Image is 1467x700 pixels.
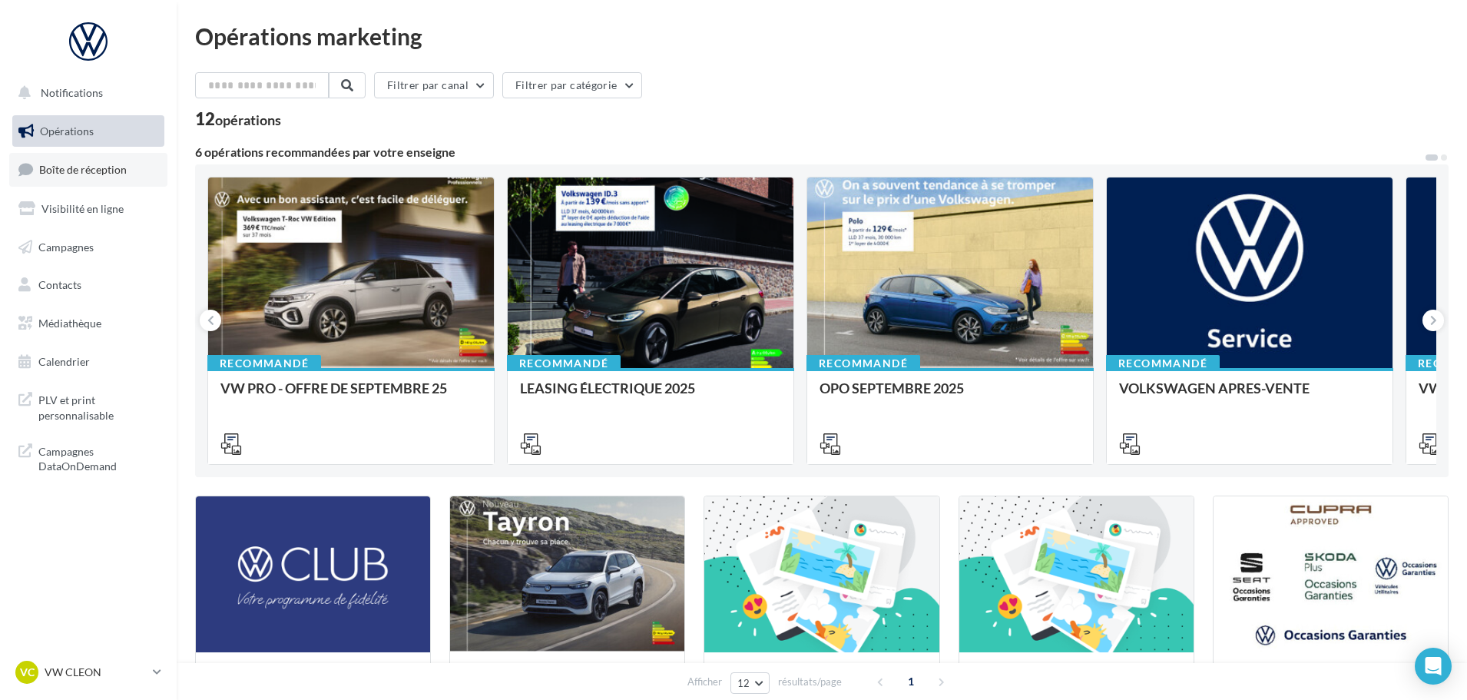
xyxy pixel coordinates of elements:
div: VOLKSWAGEN APRES-VENTE [1119,380,1380,411]
span: Campagnes [38,240,94,253]
span: Afficher [687,675,722,689]
span: Boîte de réception [39,163,127,176]
span: Médiathèque [38,317,101,330]
div: 12 [195,111,281,128]
div: LEASING ÉLECTRIQUE 2025 [520,380,781,411]
span: Contacts [38,278,81,291]
span: VC [20,665,35,680]
span: Campagnes DataOnDemand [38,441,158,474]
button: Filtrer par canal [374,72,494,98]
a: Boîte de réception [9,153,167,186]
div: Recommandé [207,355,321,372]
div: 6 opérations recommandées par votre enseigne [195,146,1424,158]
p: VW CLEON [45,665,147,680]
div: OPO SEPTEMBRE 2025 [820,380,1081,411]
a: VC VW CLEON [12,658,164,687]
a: Contacts [9,269,167,301]
span: PLV et print personnalisable [38,390,158,423]
div: VW PRO - OFFRE DE SEPTEMBRE 25 [220,380,482,411]
a: Opérations [9,115,167,148]
button: Notifications [9,77,161,109]
span: Notifications [41,86,103,99]
div: Recommandé [806,355,920,372]
a: Campagnes DataOnDemand [9,435,167,480]
div: opérations [215,113,281,127]
span: 1 [899,669,923,694]
a: Calendrier [9,346,167,378]
span: Visibilité en ligne [41,202,124,215]
span: Opérations [40,124,94,138]
span: Calendrier [38,355,90,368]
div: Recommandé [1106,355,1220,372]
button: Filtrer par catégorie [502,72,642,98]
a: PLV et print personnalisable [9,383,167,429]
a: Visibilité en ligne [9,193,167,225]
span: résultats/page [778,675,842,689]
button: 12 [730,672,770,694]
div: Recommandé [507,355,621,372]
div: Opérations marketing [195,25,1449,48]
span: 12 [737,677,750,689]
a: Médiathèque [9,307,167,340]
div: Open Intercom Messenger [1415,648,1452,685]
a: Campagnes [9,231,167,264]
